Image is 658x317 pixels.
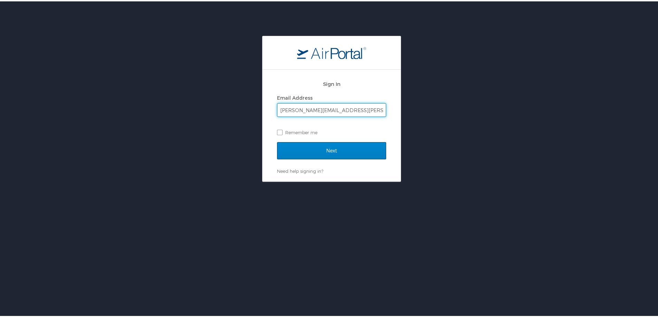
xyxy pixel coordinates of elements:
[277,167,323,172] a: Need help signing in?
[297,45,366,58] img: logo
[277,126,386,136] label: Remember me
[277,141,386,158] input: Next
[277,79,386,87] h2: Sign In
[277,93,313,99] label: Email Address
